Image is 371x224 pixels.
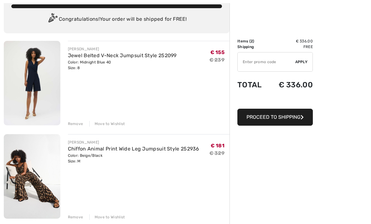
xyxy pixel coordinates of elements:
span: € 181 [211,143,225,149]
div: Remove [68,214,83,220]
div: [PERSON_NAME] [68,139,199,145]
s: € 239 [209,57,225,63]
div: Congratulations! Your order will be shipped for FREE! [11,13,222,26]
img: Congratulation2.svg [46,13,59,26]
td: € 336.00 [269,38,313,44]
input: Promo code [238,52,295,71]
td: Free [269,44,313,50]
div: Color: Beige/Black Size: M [68,153,199,164]
td: Total [237,74,269,96]
div: Remove [68,121,83,127]
div: Move to Wishlist [89,214,125,220]
td: Items ( ) [237,38,269,44]
div: Move to Wishlist [89,121,125,127]
span: € 155 [210,49,225,55]
td: Shipping [237,44,269,50]
button: Proceed to Shipping [237,109,313,126]
a: Jewel Belted V-Neck Jumpsuit Style 252099 [68,52,177,58]
a: Chiffon Animal Print Wide Leg Jumpsuit Style 252936 [68,146,199,152]
span: Apply [295,59,308,65]
s: € 329 [209,150,225,156]
iframe: PayPal [237,96,313,107]
td: € 336.00 [269,74,313,96]
span: Proceed to Shipping [246,114,301,120]
img: Chiffon Animal Print Wide Leg Jumpsuit Style 252936 [4,134,60,219]
img: Jewel Belted V-Neck Jumpsuit Style 252099 [4,41,60,125]
div: [PERSON_NAME] [68,46,177,52]
span: 2 [251,39,253,43]
div: Color: Midnight Blue 40 Size: 8 [68,59,177,71]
